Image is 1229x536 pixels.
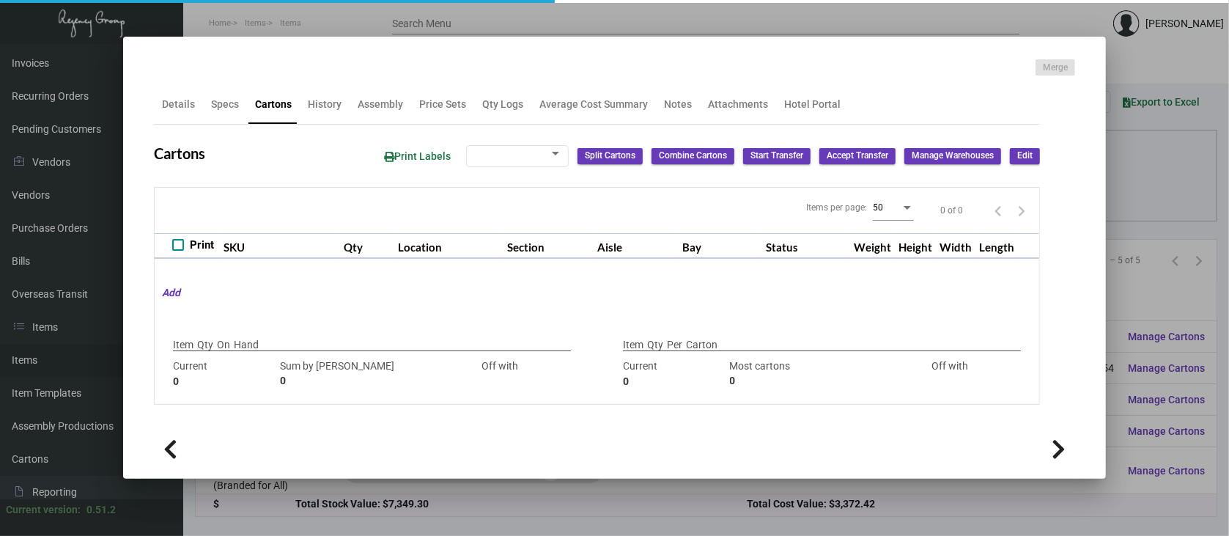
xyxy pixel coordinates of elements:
[86,502,116,518] div: 0.51.2
[986,199,1010,222] button: Previous page
[940,204,963,217] div: 0 of 0
[750,150,803,162] span: Start Transfer
[372,142,462,169] button: Print Labels
[1010,199,1033,222] button: Next page
[577,148,643,164] button: Split Cartons
[730,359,893,389] div: Most cartons
[394,233,503,259] th: Location
[6,502,81,518] div: Current version:
[667,337,682,353] p: Per
[154,422,203,440] h2: History
[451,359,550,389] div: Off with
[762,233,850,259] th: Status
[850,233,895,259] th: Weight
[173,359,273,389] div: Current
[912,150,994,162] span: Manage Warehouses
[539,97,648,112] div: Average Cost Summary
[806,201,867,214] div: Items per page:
[280,359,443,389] div: Sum by [PERSON_NAME]
[308,97,342,112] div: History
[647,337,663,353] p: Qty
[659,150,727,162] span: Combine Cartons
[664,97,692,112] div: Notes
[585,150,635,162] span: Split Cartons
[623,337,643,353] p: Item
[652,148,734,164] button: Combine Cartons
[217,337,230,353] p: On
[340,233,395,259] th: Qty
[154,144,205,162] h2: Cartons
[623,359,723,389] div: Current
[873,202,914,213] mat-select: Items per page:
[197,337,213,353] p: Qty
[679,233,763,259] th: Bay
[873,202,883,213] span: 50
[358,97,403,112] div: Assembly
[1036,59,1075,76] button: Merge
[594,233,679,259] th: Aisle
[155,285,180,301] mat-hint: Add
[827,150,888,162] span: Accept Transfer
[255,97,292,112] div: Cartons
[895,233,936,259] th: Height
[419,97,466,112] div: Price Sets
[162,97,195,112] div: Details
[819,148,896,164] button: Accept Transfer
[384,150,451,162] span: Print Labels
[1017,150,1033,162] span: Edit
[1043,62,1068,74] span: Merge
[1010,148,1040,164] button: Edit
[482,97,523,112] div: Qty Logs
[900,359,1000,389] div: Off with
[686,337,717,353] p: Carton
[904,148,1001,164] button: Manage Warehouses
[708,97,768,112] div: Attachments
[234,337,259,353] p: Hand
[743,148,811,164] button: Start Transfer
[504,233,594,259] th: Section
[784,97,841,112] div: Hotel Portal
[190,236,214,254] span: Print
[936,233,975,259] th: Width
[975,233,1018,259] th: Length
[220,233,339,259] th: SKU
[211,97,239,112] div: Specs
[173,337,193,353] p: Item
